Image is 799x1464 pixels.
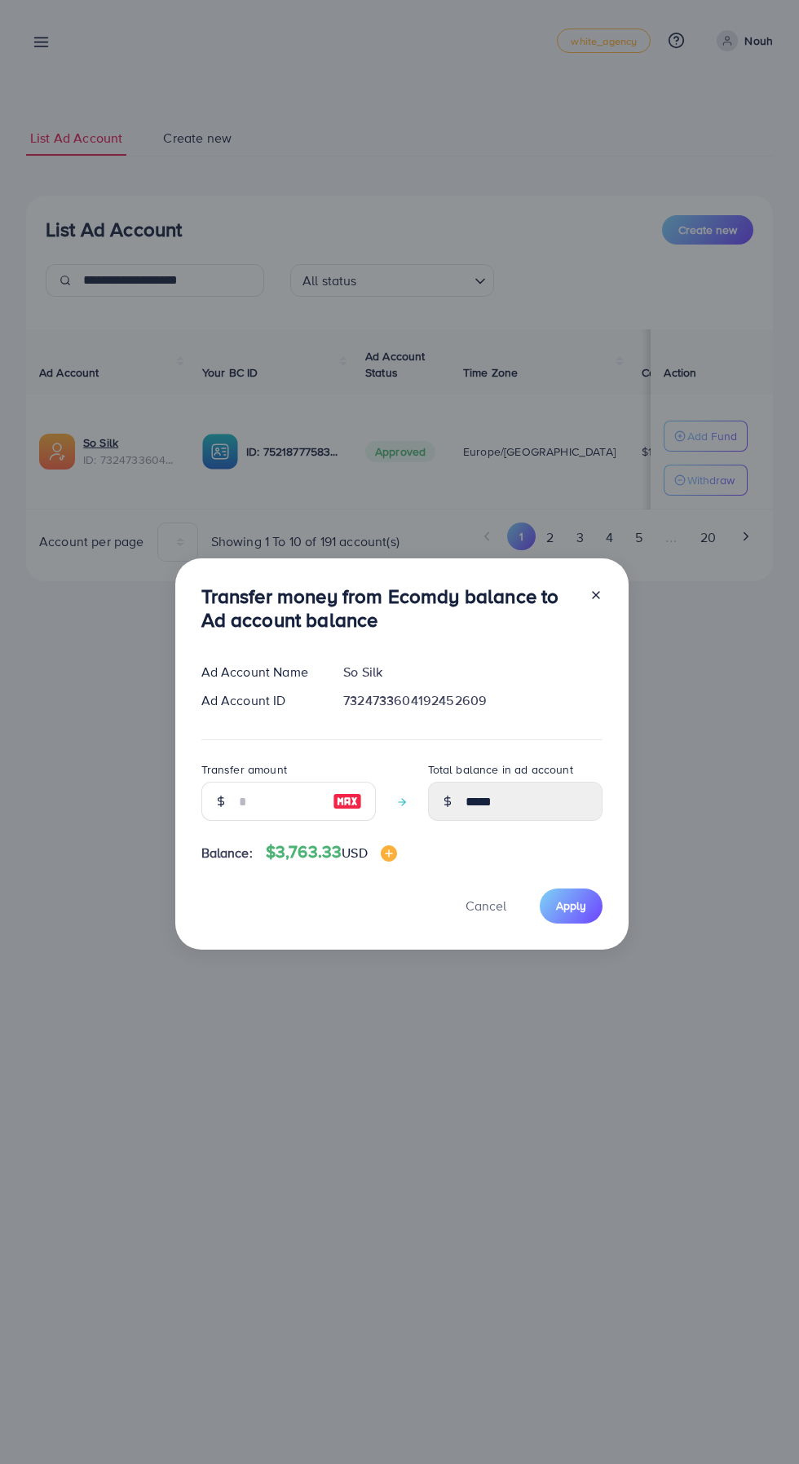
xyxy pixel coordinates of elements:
[333,792,362,811] img: image
[730,1391,787,1452] iframe: Chat
[201,844,253,862] span: Balance:
[342,844,367,862] span: USD
[266,842,397,862] h4: $3,763.33
[330,663,615,681] div: So Silk
[330,691,615,710] div: 7324733604192452609
[540,889,603,924] button: Apply
[445,889,527,924] button: Cancel
[201,761,287,778] label: Transfer amount
[188,691,331,710] div: Ad Account ID
[556,897,586,914] span: Apply
[466,897,506,915] span: Cancel
[201,584,576,632] h3: Transfer money from Ecomdy balance to Ad account balance
[428,761,573,778] label: Total balance in ad account
[188,663,331,681] div: Ad Account Name
[381,845,397,862] img: image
